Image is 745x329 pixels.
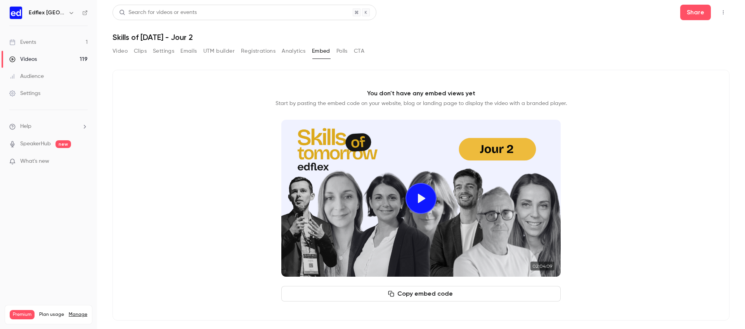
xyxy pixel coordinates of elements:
button: Polls [336,45,348,57]
button: UTM builder [203,45,235,57]
button: Play video [405,183,437,214]
section: Cover [281,120,561,277]
button: Copy embed code [281,286,561,301]
p: Start by pasting the embed code on your website, blog or landing page to display the video with a... [275,100,567,107]
li: help-dropdown-opener [9,122,88,131]
span: Help [20,122,31,131]
button: Analytics [282,45,306,57]
button: Emails [180,45,197,57]
div: Audience [9,72,44,80]
a: SpeakerHub [20,140,51,148]
button: Share [680,5,711,20]
button: Embed [312,45,330,57]
div: Settings [9,90,40,97]
iframe: Noticeable Trigger [78,158,88,165]
div: Videos [9,55,37,63]
p: You don't have any embed views yet [367,89,475,98]
button: Clips [134,45,147,57]
span: Premium [10,310,35,319]
button: CTA [354,45,364,57]
span: new [55,140,71,148]
button: Video [113,45,128,57]
span: Plan usage [39,312,64,318]
img: Edflex France [10,7,22,19]
h6: Edflex [GEOGRAPHIC_DATA] [29,9,65,17]
button: Settings [153,45,174,57]
button: Registrations [241,45,275,57]
time: 02:04:09 [530,262,554,270]
button: Top Bar Actions [717,6,729,19]
a: Manage [69,312,87,318]
h1: Skills of [DATE] - Jour 2 [113,33,729,42]
span: What's new [20,157,49,165]
div: Search for videos or events [119,9,197,17]
div: Events [9,38,36,46]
